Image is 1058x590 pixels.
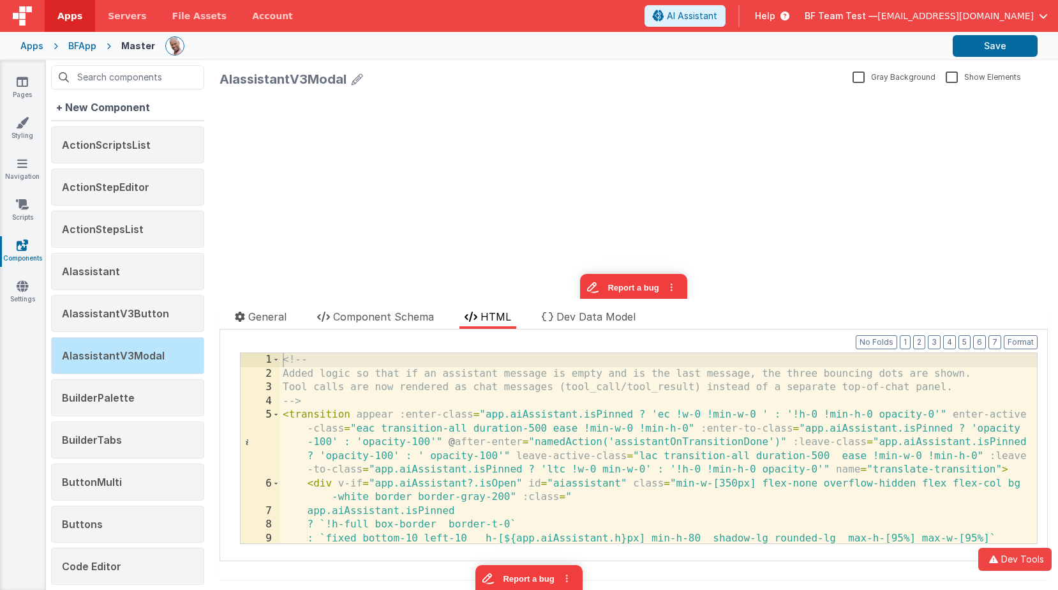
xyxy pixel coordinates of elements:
div: AIassistantV3Modal [220,70,346,88]
span: Help [755,10,775,22]
span: BuilderPalette [62,391,135,404]
div: Master [121,40,155,52]
span: BuilderTabs [62,434,122,446]
span: AI Assistant [667,10,717,22]
button: Format [1004,335,1038,349]
div: 6 [241,477,280,504]
button: 7 [988,335,1001,349]
div: + New Component [51,95,155,120]
span: Component Schema [333,310,434,323]
span: Servers [108,10,146,22]
button: 6 [973,335,986,349]
button: Dev Tools [978,548,1052,571]
button: BF Team Test — [EMAIL_ADDRESS][DOMAIN_NAME] [805,10,1048,22]
img: 11ac31fe5dc3d0eff3fbbbf7b26fa6e1 [166,37,184,55]
span: BF Team Test — [805,10,877,22]
button: 5 [958,335,971,349]
label: Gray Background [853,70,935,82]
span: Buttons [62,518,103,531]
div: 2 [241,367,280,381]
span: [EMAIL_ADDRESS][DOMAIN_NAME] [877,10,1034,22]
span: Code Editor [62,560,121,573]
button: 2 [913,335,925,349]
input: Search components [51,65,204,89]
span: File Assets [172,10,227,22]
span: AIassistantV3Button [62,307,169,320]
button: No Folds [856,335,897,349]
div: Apps [20,40,43,52]
div: 1 [241,353,280,367]
div: 7 [241,504,280,518]
div: 5 [241,408,280,477]
span: AIassistant [62,265,120,278]
iframe: Marker.io feedback button [361,181,468,208]
span: HTML [481,310,511,323]
div: 4 [241,395,280,409]
span: General [248,310,287,323]
div: 8 [241,518,280,532]
span: ButtonMulti [62,476,122,488]
span: ActionStepEditor [62,181,149,193]
div: 9 [241,532,280,546]
div: BFApp [68,40,96,52]
button: 3 [928,335,941,349]
button: AI Assistant [644,5,726,27]
span: ActionScriptsList [62,139,151,151]
button: Save [953,35,1038,57]
span: Apps [57,10,82,22]
span: AIassistantV3Modal [62,349,165,362]
span: ActionStepsList [62,223,144,236]
span: Dev Data Model [556,310,636,323]
button: 1 [900,335,911,349]
label: Show Elements [946,70,1021,82]
button: 4 [943,335,956,349]
div: 3 [241,381,280,395]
